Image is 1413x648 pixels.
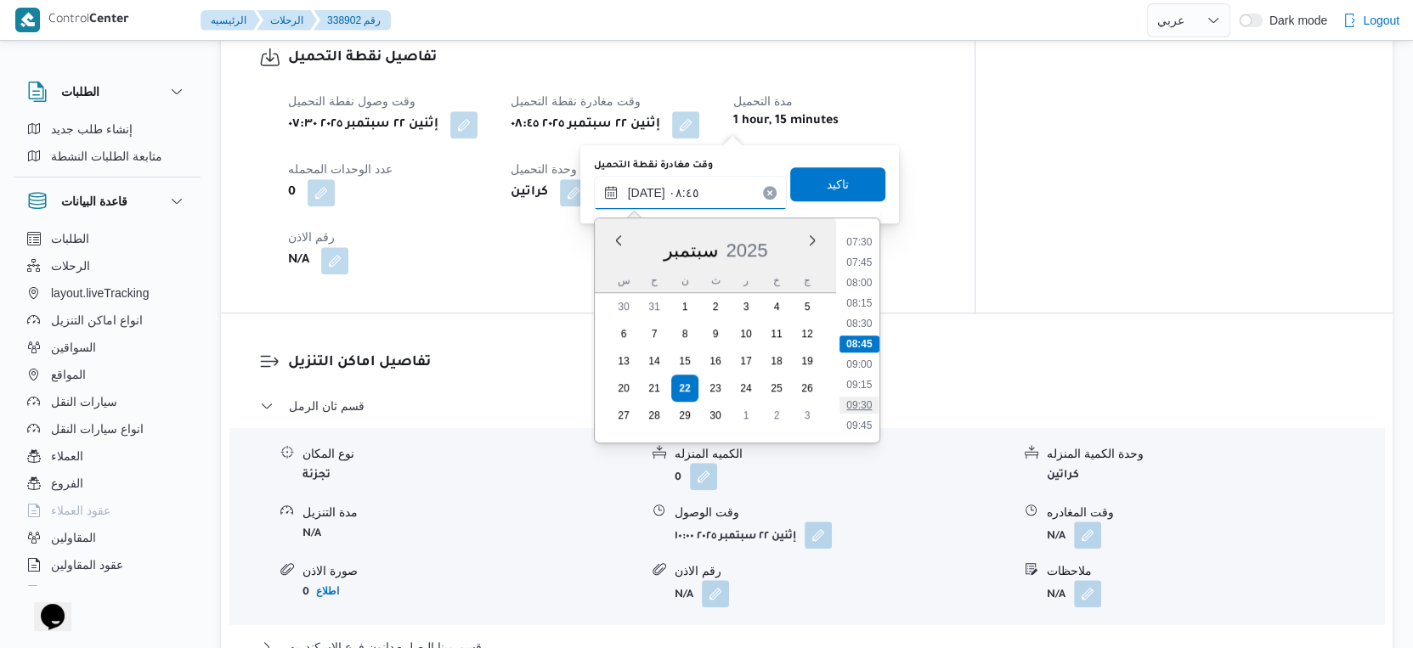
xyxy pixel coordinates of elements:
div: day-14 [641,347,668,375]
span: عقود المقاولين [51,555,123,575]
button: Previous Month [612,234,625,247]
span: الرحلات [51,256,90,276]
b: اطلاع [316,585,339,597]
div: قاعدة البيانات [14,225,201,593]
div: day-28 [641,402,668,429]
input: Press the down key to enter a popover containing a calendar. Press the escape key to close the po... [594,176,787,210]
div: وقت المغادره [1047,504,1383,521]
b: 0 [288,183,296,203]
b: N/A [288,251,309,271]
label: وقت مغادرة نقطة التحميل [594,159,713,172]
div: day-12 [794,320,821,347]
div: day-3 [732,293,760,320]
span: وقت مغادرة نقطة التحميل [511,94,641,108]
h3: تفاصيل نقطة التحميل [288,47,936,70]
b: 0 [302,587,309,599]
li: 07:45 [839,254,879,271]
b: N/A [675,589,693,601]
li: 09:45 [839,417,879,434]
span: وحدة التحميل [511,162,577,176]
button: عقود العملاء [20,497,194,524]
b: إثنين ٢٢ سبتمبر ٢٠٢٥ ٠٨:٤٥ [511,115,660,135]
button: سيارات النقل [20,388,194,415]
div: ملاحظات [1047,562,1383,580]
div: day-22 [671,375,698,402]
div: day-16 [702,347,729,375]
h3: الطلبات [61,82,99,102]
div: خ [763,268,790,292]
button: الطلبات [27,82,187,102]
li: 09:30 [839,397,879,414]
button: انواع اماكن التنزيل [20,307,194,334]
div: Button. Open the year selector. 2025 is currently selected. [725,239,768,262]
span: العملاء [51,446,83,466]
div: ن [671,268,698,292]
span: المواقع [51,364,86,385]
div: day-9 [702,320,729,347]
img: X8yXhbKr1z7QwAAAABJRU5ErkJggg== [15,8,40,32]
div: day-1 [732,402,760,429]
div: day-6 [610,320,637,347]
div: day-5 [794,293,821,320]
div: day-20 [610,375,637,402]
button: الرئيسيه [201,10,260,31]
span: 2025 [726,239,767,261]
div: month-٢٠٢٥-٠٩ [608,293,822,429]
span: سيارات النقل [51,392,117,412]
b: 1 hour, 15 minutes [733,111,839,132]
div: day-31 [641,293,668,320]
li: 09:00 [839,356,879,373]
button: layout.liveTracking [20,279,194,307]
span: انواع اماكن التنزيل [51,310,143,330]
b: 0 [675,472,681,484]
div: day-21 [641,375,668,402]
li: 08:15 [839,295,879,312]
div: day-17 [732,347,760,375]
span: السواقين [51,337,96,358]
li: 08:45 [839,335,879,352]
span: عقود العملاء [51,500,110,521]
span: مدة التحميل [733,94,793,108]
div: الكميه المنزله [675,445,1011,463]
span: قسم ثان الرمل [289,396,365,416]
button: انواع سيارات النقل [20,415,194,442]
span: تاكيد [827,174,849,194]
div: day-27 [610,402,637,429]
div: day-26 [794,375,821,402]
span: سبتمبر [663,239,717,261]
span: الطلبات [51,228,89,249]
span: انواع سيارات النقل [51,419,144,439]
div: day-29 [671,402,698,429]
button: قاعدة البيانات [27,191,187,211]
button: Logout [1336,3,1406,37]
div: day-2 [763,402,790,429]
button: الفروع [20,470,194,497]
button: إنشاء طلب جديد [20,116,194,143]
div: day-30 [610,293,637,320]
button: المواقع [20,361,194,388]
span: عدد الوحدات المحمله [288,162,393,176]
h3: تفاصيل اماكن التنزيل [288,352,1354,375]
span: الفروع [51,473,83,493]
div: صورة الاذن [302,562,639,580]
div: رقم الاذن [675,562,1011,580]
div: day-25 [763,375,790,402]
div: day-24 [732,375,760,402]
span: المقاولين [51,527,96,548]
li: 08:00 [839,274,879,291]
div: day-7 [641,320,668,347]
div: نوع المكان [302,445,639,463]
div: day-13 [610,347,637,375]
b: N/A [1047,531,1065,543]
button: تاكيد [790,167,885,201]
button: قسم ثان الرمل [260,396,1354,416]
span: إنشاء طلب جديد [51,119,133,139]
div: وقت الوصول [675,504,1011,521]
div: ث [702,268,729,292]
li: 08:30 [839,315,879,332]
div: day-1 [671,293,698,320]
span: Logout [1363,10,1399,31]
div: day-10 [732,320,760,347]
button: عقود المقاولين [20,551,194,578]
